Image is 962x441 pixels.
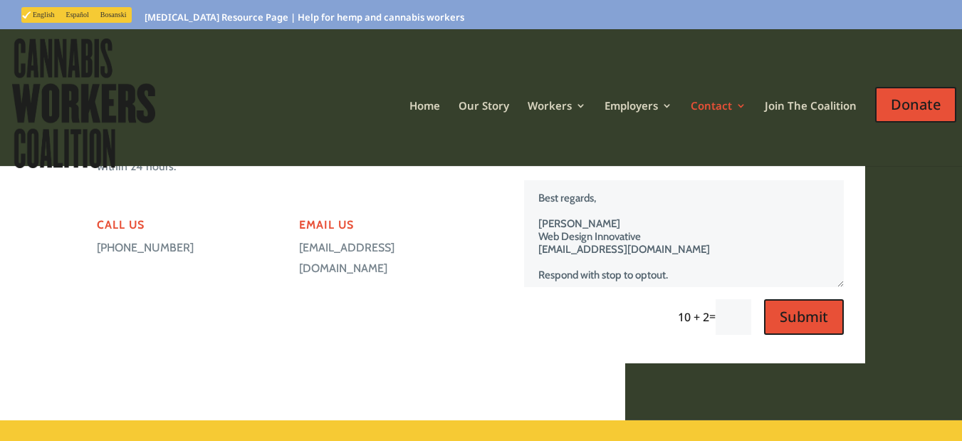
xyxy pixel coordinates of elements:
a: Bosanski [95,9,132,21]
span: English [33,11,55,19]
span: Donate [875,87,956,123]
a: [MEDICAL_DATA] Resource Page | Help for hemp and cannabis workers [145,13,464,29]
a: Contact [691,100,746,148]
span: 10 + 2 [678,309,709,325]
span: Español [66,11,89,19]
p: = [676,299,751,335]
a: Our Story [459,100,509,148]
a: English [21,9,61,21]
button: Submit [764,299,844,335]
p: [PHONE_NUMBER] [97,238,257,259]
a: Español [61,9,95,21]
span: Call Us [97,218,145,232]
span: Bosanski [100,11,127,19]
img: Cannabis Workers Coalition [9,35,159,172]
p: [EMAIL_ADDRESS][DOMAIN_NAME] [299,238,459,279]
textarea: Beloved website owner, I’m Jordan from the [GEOGRAPHIC_DATA], and I’ve been helping businesses ar... [524,180,845,287]
a: Join The Coalition [765,100,857,148]
a: Employers [605,100,672,148]
a: Workers [528,100,586,148]
a: Donate [875,73,956,160]
a: Home [409,100,440,148]
span: Email Us [299,218,354,232]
